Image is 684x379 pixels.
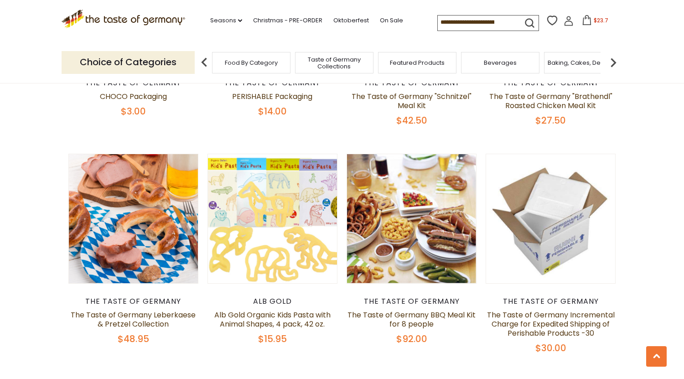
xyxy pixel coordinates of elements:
a: The Taste of Germany Leberkaese & Pretzel Collection [71,310,196,329]
span: $27.50 [535,114,566,127]
span: $23.7 [594,16,608,24]
a: Oktoberfest [333,16,369,26]
a: Seasons [210,16,242,26]
a: Taste of Germany Collections [298,56,371,70]
span: $30.00 [535,342,566,354]
a: The Taste of Germany BBQ Meal Kit for 8 people [347,310,476,329]
div: The Taste of Germany [347,78,477,88]
span: $3.00 [121,105,146,118]
span: $42.50 [396,114,427,127]
img: The Taste of Germany Leberkaese & Pretzel Collection [69,154,198,283]
span: $15.95 [258,332,287,345]
a: The Taste of Germany "Schnitzel" Meal Kit [352,91,472,111]
a: The Taste of Germany "Brathendl" Roasted Chicken Meal Kit [489,91,612,111]
div: The Taste of Germany [68,78,198,88]
span: $92.00 [396,332,427,345]
a: The Taste of Germany Incremental Charge for Expedited Shipping of Perishable Products -30 [487,310,615,338]
a: CHOCO Packaging [100,91,167,102]
a: Featured Products [390,59,445,66]
img: The Taste of Germany Incremental Charge for Expedited Shipping of Perishable Products -30 [486,154,615,283]
button: $23.7 [575,15,614,29]
div: The Taste of Germany [486,297,616,306]
img: next arrow [604,53,622,72]
div: The Taste of Germany [68,297,198,306]
a: Food By Category [225,59,278,66]
img: Alb Gold Organic Kids Pasta with Animal Shapes, 4 pack, 42 oz. [208,154,337,283]
span: $14.00 [258,105,287,118]
span: $48.95 [118,332,149,345]
a: Christmas - PRE-ORDER [253,16,322,26]
a: PERISHABLE Packaging [232,91,312,102]
div: The Taste of Germany [207,78,337,88]
div: The Taste of Germany [486,78,616,88]
img: previous arrow [195,53,213,72]
a: On Sale [380,16,403,26]
a: Alb Gold Organic Kids Pasta with Animal Shapes, 4 pack, 42 oz. [214,310,331,329]
div: The Taste of Germany [347,297,477,306]
a: Beverages [484,59,517,66]
p: Choice of Categories [62,51,195,73]
img: The Taste of Germany BBQ Meal Kit for 8 people [347,154,476,283]
div: Alb Gold [207,297,337,306]
a: Baking, Cakes, Desserts [548,59,618,66]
